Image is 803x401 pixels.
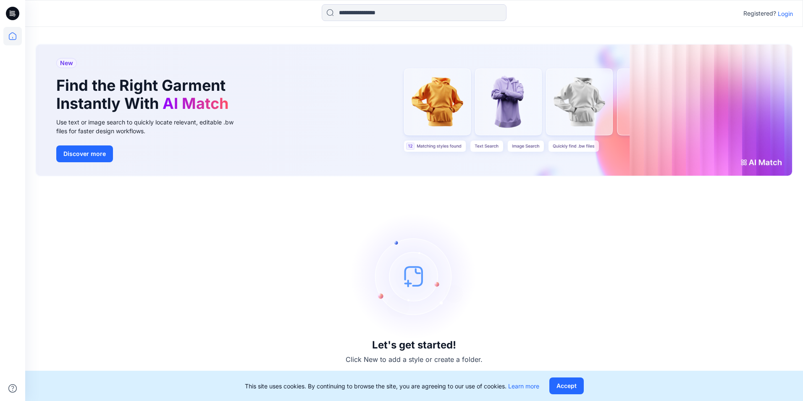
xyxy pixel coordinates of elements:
h1: Find the Right Garment Instantly With [56,77,233,113]
p: This site uses cookies. By continuing to browse the site, you are agreeing to our use of cookies. [245,382,539,390]
div: Use text or image search to quickly locate relevant, editable .bw files for faster design workflows. [56,118,245,135]
a: Learn more [508,383,539,390]
p: Click New to add a style or create a folder. [346,354,483,364]
p: Login [778,9,793,18]
button: Accept [549,377,584,394]
span: New [60,58,73,68]
p: Registered? [743,8,776,18]
span: AI Match [163,94,228,113]
h3: Let's get started! [372,339,456,351]
img: empty-state-image.svg [351,213,477,339]
button: Discover more [56,145,113,162]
